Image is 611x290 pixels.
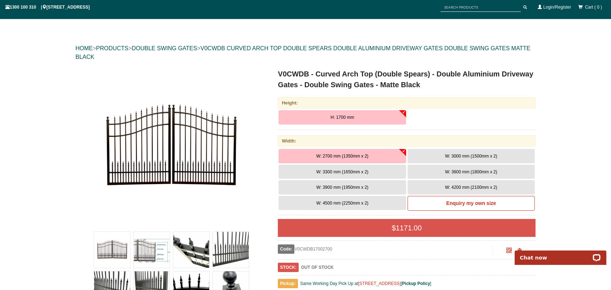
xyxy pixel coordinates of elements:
span: W: 3600 mm (1800mm x 2) [445,169,497,174]
a: Login/Register [543,5,571,10]
span: W: 3900 mm (1950mm x 2) [316,185,368,190]
span: Same Working Day Pick Up at [ ] [300,281,431,286]
a: V0CWDB CURVED ARCH TOP DOUBLE SPEARS DOUBLE ALUMINIUM DRIVEWAY GATES DOUBLE SWING GATES MATTE BLACK [75,45,530,60]
span: W: 4500 mm (2250mm x 2) [316,201,368,206]
span: H: 1700 mm [331,115,354,120]
input: SEARCH PRODUCTS [441,3,521,12]
img: V0CWDB - Curved Arch Top (Double Spears) - Double Aluminium Driveway Gates - Double Swing Gates -... [173,232,209,268]
h1: V0CWDB - Curved Arch Top (Double Spears) - Double Aluminium Driveway Gates - Double Swing Gates -... [278,69,536,90]
span: Code: [278,244,294,254]
span: W: 3300 mm (1650mm x 2) [316,169,368,174]
a: Enquiry my own size [408,196,535,211]
a: PRODUCTS [96,45,128,51]
div: V0CWDB17002700 [278,244,492,254]
button: W: 3600 mm (1800mm x 2) [408,165,535,179]
a: DOUBLE SWING GATES [132,45,197,51]
b: OUT OF STOCK [301,265,334,270]
img: V0CWDB - Curved Arch Top (Double Spears) - Double Aluminium Driveway Gates - Double Swing Gates -... [213,232,249,268]
button: H: 1700 mm [279,110,406,125]
span: Cart ( 0 ) [585,5,602,10]
span: 1171.00 [396,224,422,232]
iframe: LiveChat chat widget [510,242,611,265]
button: W: 2700 mm (1350mm x 2) [279,149,406,163]
span: W: 4200 mm (2100mm x 2) [445,185,497,190]
img: V0CWDB - Curved Arch Top (Double Spears) - Double Aluminium Driveway Gates - Double Swing Gates -... [92,69,251,226]
span: STOCK: [278,263,299,272]
button: W: 3300 mm (1650mm x 2) [279,165,406,179]
div: Width: [278,135,536,146]
span: Pickup: [278,279,298,288]
button: W: 4200 mm (2100mm x 2) [408,180,535,195]
div: $ [278,219,536,237]
b: Enquiry my own size [446,200,496,206]
img: V0CWDB - Curved Arch Top (Double Spears) - Double Aluminium Driveway Gates - Double Swing Gates -... [94,232,130,268]
button: W: 3900 mm (1950mm x 2) [279,180,406,195]
img: V0CWDB - Curved Arch Top (Double Spears) - Double Aluminium Driveway Gates - Double Swing Gates -... [134,232,170,268]
a: [STREET_ADDRESS] [358,281,401,286]
span: W: 3000 mm (1500mm x 2) [445,154,497,159]
span: 1300 100 310 | [STREET_ADDRESS] [5,5,90,10]
div: Height: [278,97,536,108]
a: V0CWDB - Curved Arch Top (Double Spears) - Double Aluminium Driveway Gates - Double Swing Gates -... [76,69,266,226]
button: W: 3000 mm (1500mm x 2) [408,149,535,163]
a: HOME [75,45,93,51]
button: W: 4500 mm (2250mm x 2) [279,196,406,210]
a: Pickup Policy [402,281,430,286]
div: > > > [75,37,536,69]
a: Click to enlarge and scan to share. [506,249,512,254]
span: W: 2700 mm (1350mm x 2) [316,154,368,159]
